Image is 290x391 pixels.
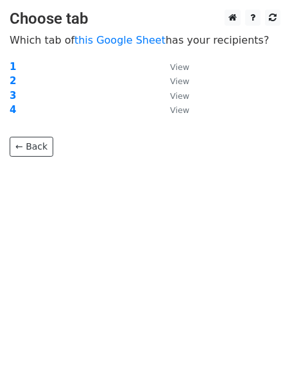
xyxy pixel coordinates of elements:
[170,76,189,86] small: View
[74,34,166,46] a: this Google Sheet
[10,104,16,116] a: 4
[10,61,16,73] a: 1
[157,104,189,116] a: View
[170,62,189,72] small: View
[10,75,16,87] a: 2
[157,61,189,73] a: View
[157,75,189,87] a: View
[10,137,53,157] a: ← Back
[170,91,189,101] small: View
[10,33,280,47] p: Which tab of has your recipients?
[10,10,280,28] h3: Choose tab
[10,90,16,101] a: 3
[157,90,189,101] a: View
[170,105,189,115] small: View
